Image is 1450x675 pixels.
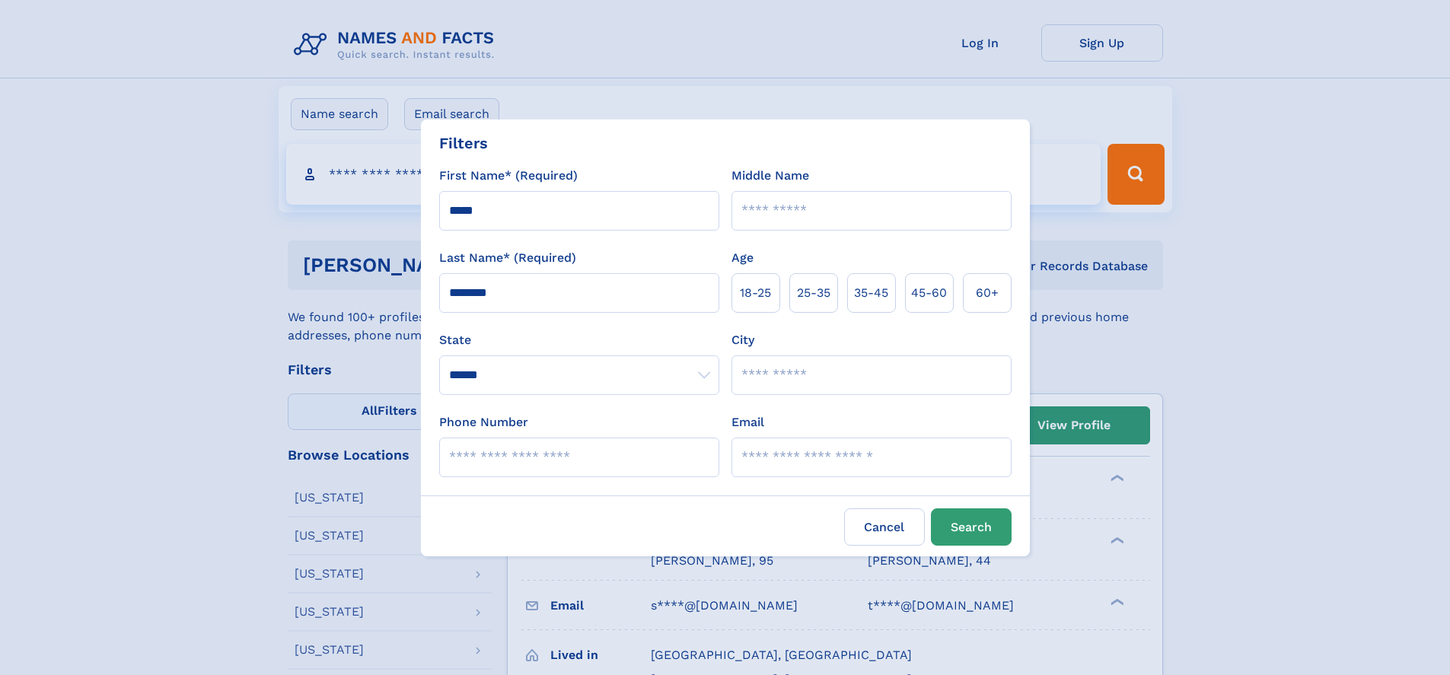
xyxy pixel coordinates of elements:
[931,508,1012,546] button: Search
[439,331,719,349] label: State
[731,167,809,185] label: Middle Name
[854,284,888,302] span: 35‑45
[439,249,576,267] label: Last Name* (Required)
[740,284,771,302] span: 18‑25
[911,284,947,302] span: 45‑60
[731,249,754,267] label: Age
[731,413,764,431] label: Email
[439,132,488,154] div: Filters
[731,331,754,349] label: City
[976,284,999,302] span: 60+
[439,413,528,431] label: Phone Number
[844,508,925,546] label: Cancel
[439,167,578,185] label: First Name* (Required)
[797,284,830,302] span: 25‑35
